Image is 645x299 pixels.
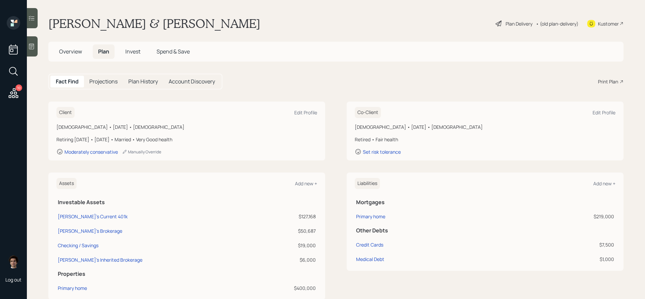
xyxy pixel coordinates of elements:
div: • (old plan-delivery) [536,20,578,27]
div: Print Plan [598,78,618,85]
h5: Mortgages [356,199,614,205]
span: Plan [98,48,109,55]
div: $1,000 [507,256,614,263]
h5: Account Discovery [169,78,215,85]
div: Add new + [295,180,317,187]
div: [PERSON_NAME]'s Inherited Brokerage [58,256,142,263]
div: Retired • Fair health [355,136,615,143]
div: $7,500 [507,241,614,248]
span: Overview [59,48,82,55]
div: Kustomer [598,20,619,27]
div: [PERSON_NAME]'s Current 401k [58,213,128,220]
h5: Fact Find [56,78,79,85]
span: Spend & Save [157,48,190,55]
div: $127,168 [261,213,316,220]
div: [DEMOGRAPHIC_DATA] • [DATE] • [DEMOGRAPHIC_DATA] [56,123,317,130]
div: Log out [5,276,21,283]
div: Edit Profile [593,109,615,116]
div: Plan Delivery [506,20,532,27]
span: Invest [125,48,140,55]
div: $219,000 [507,213,614,220]
div: Edit Profile [294,109,317,116]
h5: Investable Assets [58,199,316,205]
div: Retiring [DATE] • [DATE] • Married • Very Good health [56,136,317,143]
div: Medical Debt [356,256,384,263]
h5: Other Debts [356,227,614,234]
div: Primary home [356,213,385,220]
div: Credit Cards [356,241,383,248]
h6: Assets [56,178,77,189]
div: $400,000 [261,285,316,292]
div: Add new + [593,180,615,187]
div: [PERSON_NAME]'s Brokerage [58,227,122,234]
div: Primary home [58,285,87,292]
div: Moderately conservative [64,149,118,155]
h6: Client [56,107,75,118]
h5: Plan History [128,78,158,85]
div: $19,000 [261,242,316,249]
h5: Properties [58,271,316,277]
div: Set risk tolerance [363,149,401,155]
div: 10 [15,84,22,91]
img: harrison-schaefer-headshot-2.png [7,255,20,268]
div: $6,000 [261,256,316,263]
h1: [PERSON_NAME] & [PERSON_NAME] [48,16,260,31]
div: Manually Override [122,149,161,155]
h6: Liabilities [355,178,380,189]
div: Checking / Savings [58,242,98,249]
h6: Co-Client [355,107,381,118]
h5: Projections [89,78,118,85]
div: $50,687 [261,227,316,234]
div: [DEMOGRAPHIC_DATA] • [DATE] • [DEMOGRAPHIC_DATA] [355,123,615,130]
